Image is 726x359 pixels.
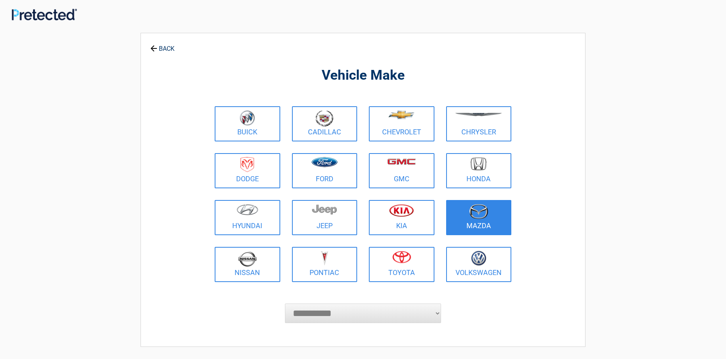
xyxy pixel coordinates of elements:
[215,106,280,141] a: Buick
[369,247,434,282] a: Toyota
[446,153,512,188] a: Honda
[392,251,411,263] img: toyota
[469,204,488,219] img: mazda
[312,204,337,215] img: jeep
[149,38,176,52] a: BACK
[292,247,358,282] a: Pontiac
[215,247,280,282] a: Nissan
[213,66,513,85] h2: Vehicle Make
[369,106,434,141] a: Chevrolet
[320,251,328,266] img: pontiac
[292,200,358,235] a: Jeep
[455,113,502,116] img: chrysler
[237,204,258,215] img: hyundai
[240,110,255,126] img: buick
[446,200,512,235] a: Mazda
[389,204,414,217] img: kia
[388,111,415,119] img: chevrolet
[238,251,257,267] img: nissan
[369,200,434,235] a: Kia
[215,200,280,235] a: Hyundai
[387,158,416,165] img: gmc
[471,251,486,266] img: volkswagen
[369,153,434,188] a: GMC
[12,9,77,20] img: Main Logo
[292,106,358,141] a: Cadillac
[240,157,254,172] img: dodge
[311,157,338,167] img: ford
[470,157,487,171] img: honda
[446,247,512,282] a: Volkswagen
[446,106,512,141] a: Chrysler
[292,153,358,188] a: Ford
[215,153,280,188] a: Dodge
[315,110,333,127] img: cadillac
